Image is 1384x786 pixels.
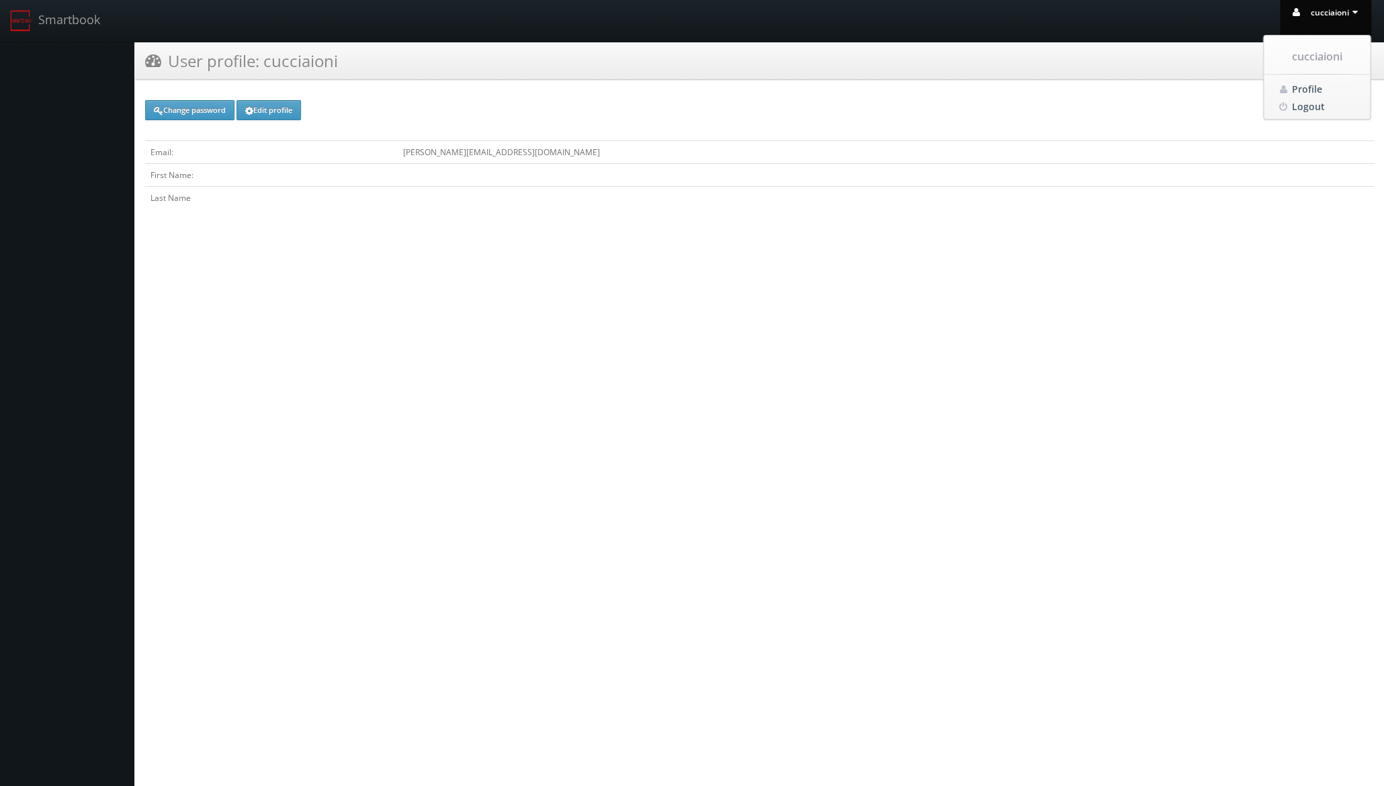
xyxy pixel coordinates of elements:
[1264,98,1370,116] a: Logout
[1311,7,1361,18] span: cucciaioni
[1292,83,1322,95] span: Profile
[1264,81,1370,98] a: Profile
[1264,49,1370,64] span: cucciaioni
[10,10,32,32] img: smartbook-logo.png
[145,100,234,120] a: Change password
[145,141,398,164] td: Email:
[236,100,301,120] a: Edit profile
[145,187,398,210] td: Last Name
[145,49,338,73] h3: User profile: cucciaioni
[1292,100,1325,113] span: Logout
[398,141,1374,164] td: [PERSON_NAME][EMAIL_ADDRESS][DOMAIN_NAME]
[145,164,398,187] td: First Name:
